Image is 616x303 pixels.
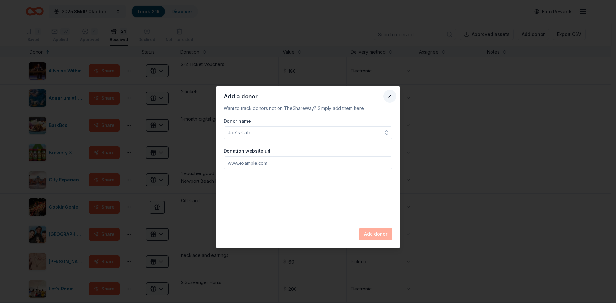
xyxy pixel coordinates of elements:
input: Joe's Cafe [224,126,392,139]
label: Donor name [224,117,392,125]
h2: Add a donor [224,94,382,99]
p: Want to track donors not on TheShareWay? Simply add them here. [224,105,392,112]
input: www.example.com [224,156,392,169]
label: Donation website url [224,148,270,154]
